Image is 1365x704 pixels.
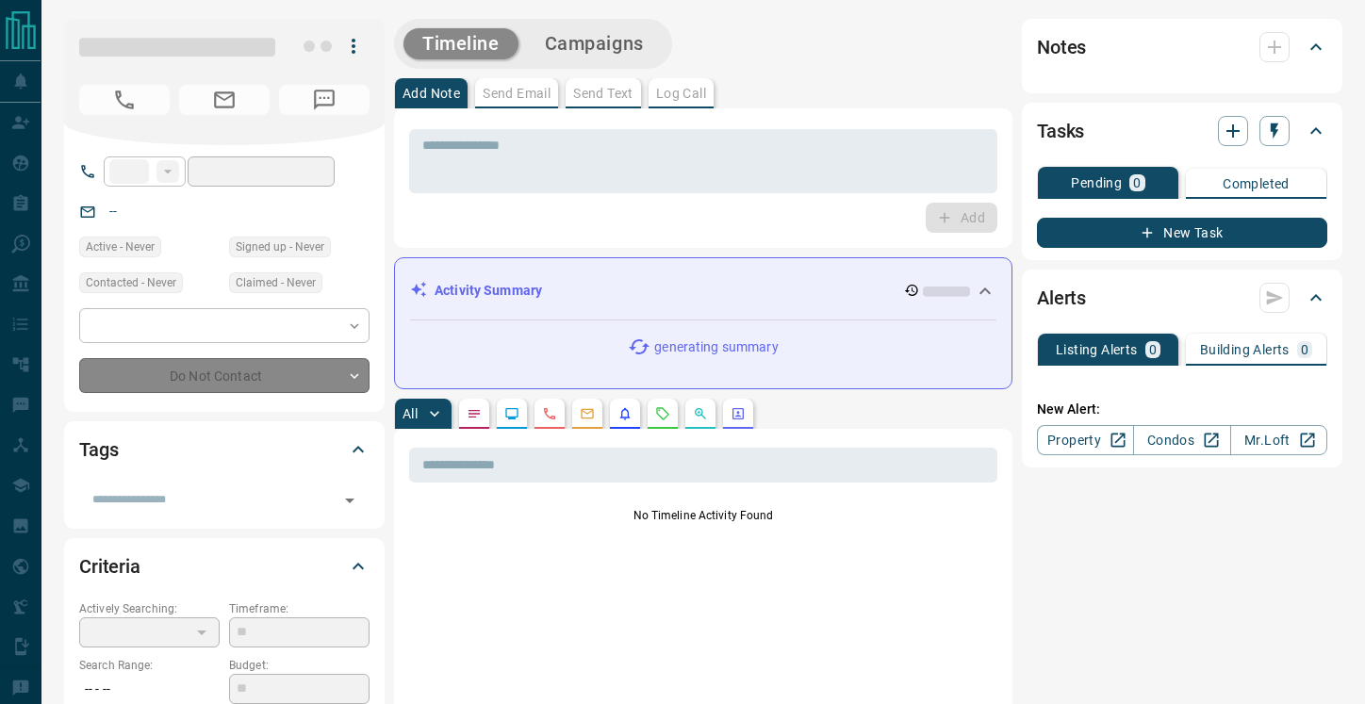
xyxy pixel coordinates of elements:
[229,657,370,674] p: Budget:
[1037,218,1327,248] button: New Task
[79,657,220,674] p: Search Range:
[1037,108,1327,154] div: Tasks
[1037,32,1086,62] h2: Notes
[654,337,778,357] p: generating summary
[1230,425,1327,455] a: Mr.Loft
[403,87,460,100] p: Add Note
[279,85,370,115] span: No Number
[1223,177,1290,190] p: Completed
[1133,176,1141,189] p: 0
[236,237,324,256] span: Signed up - Never
[236,273,316,292] span: Claimed - Never
[467,406,482,421] svg: Notes
[1037,425,1134,455] a: Property
[526,28,663,59] button: Campaigns
[179,85,270,115] span: No Email
[731,406,746,421] svg: Agent Actions
[409,507,997,524] p: No Timeline Activity Found
[79,551,140,581] h2: Criteria
[79,85,170,115] span: No Number
[617,406,633,421] svg: Listing Alerts
[79,427,370,472] div: Tags
[693,406,708,421] svg: Opportunities
[79,358,370,393] div: Do Not Contact
[1056,343,1138,356] p: Listing Alerts
[1301,343,1308,356] p: 0
[1037,283,1086,313] h2: Alerts
[86,237,155,256] span: Active - Never
[435,281,542,301] p: Activity Summary
[109,204,117,219] a: --
[542,406,557,421] svg: Calls
[655,406,670,421] svg: Requests
[410,273,996,308] div: Activity Summary
[1149,343,1157,356] p: 0
[1133,425,1230,455] a: Condos
[1037,400,1327,419] p: New Alert:
[229,600,370,617] p: Timeframe:
[403,407,418,420] p: All
[580,406,595,421] svg: Emails
[79,434,118,465] h2: Tags
[1037,116,1084,146] h2: Tasks
[79,600,220,617] p: Actively Searching:
[79,544,370,589] div: Criteria
[1037,275,1327,320] div: Alerts
[1037,25,1327,70] div: Notes
[86,273,176,292] span: Contacted - Never
[403,28,518,59] button: Timeline
[504,406,519,421] svg: Lead Browsing Activity
[1200,343,1290,356] p: Building Alerts
[1071,176,1122,189] p: Pending
[337,487,363,514] button: Open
